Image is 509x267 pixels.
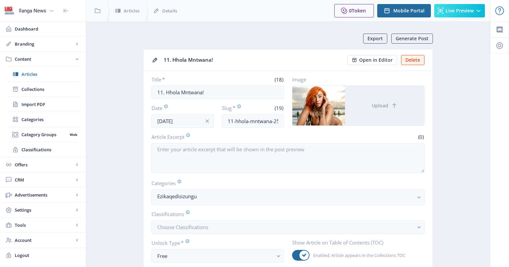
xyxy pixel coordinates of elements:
a: Categories [7,112,79,127]
span: Choose Classifications [157,224,208,230]
span: Offers [15,161,74,168]
label: Unlock Type [152,239,279,247]
input: Type Article Title ... [152,86,284,99]
label: Show Article on Table of Contents (TOC) [292,239,419,246]
a: Collections [7,82,79,97]
input: this-is-how-a-slug-looks-like [222,114,284,128]
button: Live Preview [434,4,485,17]
nb-select-label: Ezikaqedisizungu [157,192,413,200]
span: Branding [15,41,74,47]
span: Export [367,36,383,41]
span: Collections [21,86,79,93]
button: Upload [345,86,424,125]
button: Choose Classifications [152,220,425,234]
span: Live Preview [446,8,474,13]
span: Content [15,56,74,62]
span: (0) [417,133,425,140]
span: Dashboard [15,25,80,32]
button: info [201,114,214,128]
img: 6e32966d-d278-493e-af78-9af65f0c2223.png [4,5,15,16]
a: Articles [7,67,79,82]
span: Settings [15,207,74,213]
button: Generate Post [391,34,433,44]
label: Classifications [152,210,419,218]
nb-badge: Web [67,131,79,138]
label: Image [292,76,419,83]
label: Date [152,104,209,112]
label: Categories [152,179,419,187]
input: Publishing Date [152,114,214,128]
label: Slug [222,104,250,112]
span: Tools [15,222,74,228]
button: Ezikaqedisizungu [152,190,425,205]
span: Logout [15,252,80,259]
span: Account [15,237,74,244]
div: Ilanga News [19,3,46,18]
span: Categories [21,116,79,123]
span: Import PDF [21,101,79,108]
span: (18) [274,76,284,83]
a: Import PDF [7,97,79,112]
button: Delete [401,55,425,65]
button: Open in Editor [347,55,397,65]
span: Mobile Portal [393,8,425,13]
span: Generate Post [396,36,429,41]
div: 11. Hhola Mntwana! [164,55,343,65]
span: Details [162,7,177,14]
span: Token [352,7,366,14]
span: Articles [21,71,79,77]
span: Advertisements [15,192,74,198]
span: Upload [372,103,388,108]
span: (19) [274,105,284,111]
a: Classifications [7,142,79,157]
label: Article Excerpt [152,133,285,141]
span: CRM [15,176,74,183]
span: Articles [124,7,139,14]
label: Title [152,76,215,83]
nb-icon: info [204,118,211,124]
span: Classifications [21,146,79,153]
button: 0Token [334,4,374,17]
span: Open in Editor [359,57,393,63]
button: Export [363,34,387,44]
span: Category Groups [21,131,67,138]
a: Category GroupsWeb [7,127,79,142]
button: Mobile Portal [377,4,431,17]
